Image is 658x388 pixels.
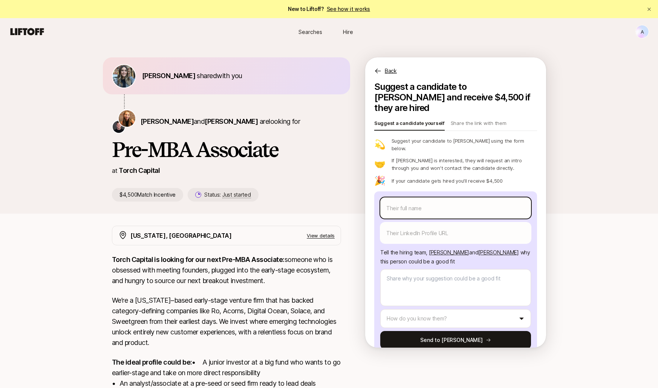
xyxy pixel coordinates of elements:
[112,138,341,161] h1: Pre-MBA Associate
[113,121,125,133] img: Christopher Harper
[374,119,445,130] p: Suggest a candidate yourself
[329,25,367,39] a: Hire
[451,119,507,130] p: Share the link with them
[392,137,537,152] p: Suggest your candidate to [PERSON_NAME] using the form below.
[343,28,353,36] span: Hire
[112,254,341,286] p: someone who is obsessed with meeting founders, plugged into the early-stage ecosystem, and hungry...
[112,358,192,366] strong: The ideal profile could be:
[222,191,251,198] span: Just started
[112,166,117,176] p: at
[112,188,183,202] p: $4,500 Match Incentive
[380,248,531,266] p: Tell the hiring team, why this person could be a good fit
[374,176,386,185] p: 🎉
[635,25,649,38] button: A
[141,116,300,127] p: are looking for
[291,25,329,39] a: Searches
[429,249,469,256] span: [PERSON_NAME]
[130,231,232,240] p: [US_STATE], [GEOGRAPHIC_DATA]
[478,249,519,256] span: [PERSON_NAME]
[374,140,386,149] p: 💫
[119,166,160,174] a: Torch Capital
[307,232,335,239] p: View details
[141,117,194,125] span: [PERSON_NAME]
[392,157,537,172] p: If [PERSON_NAME] is interested, they will request an intro through you and won't contact the cand...
[194,117,258,125] span: and
[112,256,285,263] strong: Torch Capital is looking for our next Pre-MBA Associate:
[217,72,242,80] span: with you
[288,5,370,14] span: New to Liftoff?
[112,295,341,348] p: We’re a [US_STATE]–based early-stage venture firm that has backed category-defining companies lik...
[113,65,135,88] img: 95585955_877a_4a35_a7a1_33785f24cadb.jpg
[374,82,537,113] p: Suggest a candidate to [PERSON_NAME] and receive $4,500 if they are hired
[119,110,135,127] img: Katie Reiner
[385,66,397,75] p: Back
[641,27,644,36] p: A
[380,331,531,349] button: Send to [PERSON_NAME]
[469,249,519,256] span: and
[298,28,322,36] span: Searches
[204,190,251,199] p: Status:
[205,117,258,125] span: [PERSON_NAME]
[142,71,245,81] p: shared
[327,6,370,12] a: See how it works
[374,160,386,169] p: 🤝
[142,72,195,80] span: [PERSON_NAME]
[392,177,503,185] p: If your candidate gets hired you'll receive $4,500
